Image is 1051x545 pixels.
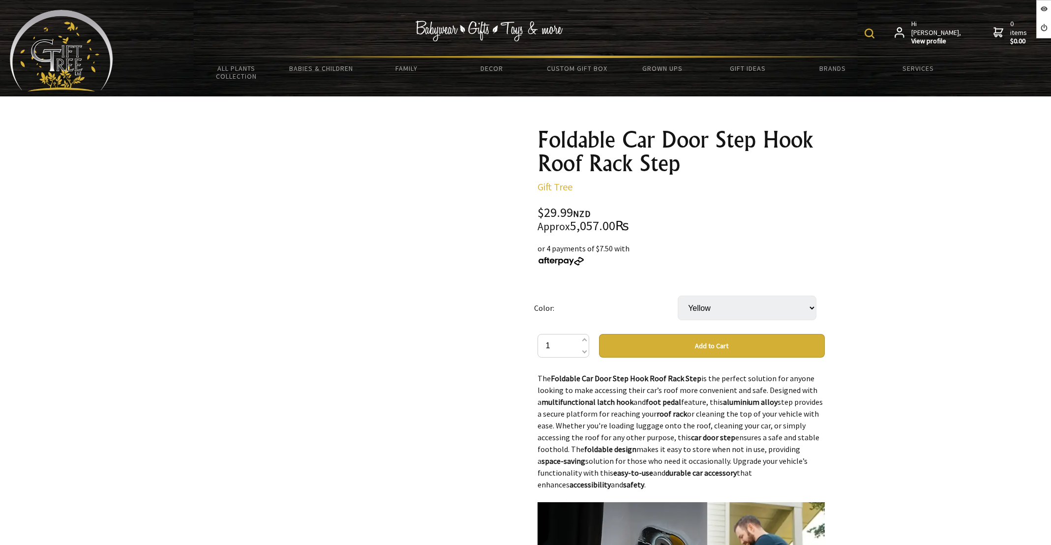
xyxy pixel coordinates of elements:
a: Grown Ups [620,58,705,79]
h1: Foldable Car Door Step Hook Roof Rack Step [538,128,825,175]
span: 0 items [1010,19,1029,46]
a: Decor [449,58,534,79]
a: Brands [790,58,875,79]
img: Babywear - Gifts - Toys & more [415,21,563,41]
a: Gift Ideas [705,58,790,79]
a: Hi [PERSON_NAME],View profile [895,20,962,46]
strong: View profile [911,37,962,46]
div: or 4 payments of $7.50 with [538,242,825,266]
a: 0 items$0.00 [993,20,1029,46]
strong: easy-to-use [613,468,653,478]
strong: Foldable Car Door Step Hook Roof Rack Step [551,373,701,383]
strong: aluminium alloy [723,397,778,407]
a: Babies & Children [279,58,364,79]
span: NZD [573,208,591,219]
strong: space-saving [541,456,585,466]
strong: safety [623,480,644,489]
strong: $0.00 [1010,37,1029,46]
a: Family [364,58,449,79]
td: Color: [534,282,678,334]
div: $29.99 5,057.00₨ [538,207,825,233]
a: Services [875,58,961,79]
a: Custom Gift Box [535,58,620,79]
img: product search [865,29,874,38]
strong: durable car accessory [665,468,737,478]
strong: roof rack [657,409,687,419]
strong: accessibility [570,480,611,489]
span: Hi [PERSON_NAME], [911,20,962,46]
strong: car door step [691,432,735,442]
img: Afterpay [538,257,585,266]
strong: foot pedal [646,397,681,407]
img: Babyware - Gifts - Toys and more... [10,10,113,91]
button: Add to Cart [599,334,825,358]
strong: multifunctional latch hook [541,397,633,407]
small: Approx [538,220,570,233]
a: All Plants Collection [194,58,279,87]
a: Gift Tree [538,181,572,193]
strong: foldable design [584,444,636,454]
